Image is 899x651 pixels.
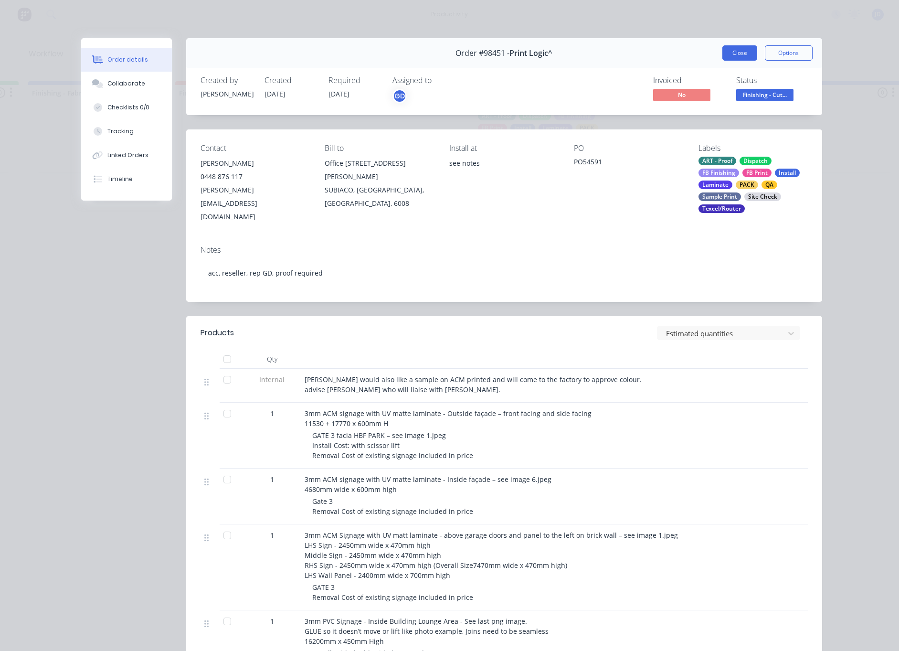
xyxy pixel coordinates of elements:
[107,151,148,160] div: Linked Orders
[305,531,682,580] span: 3mm ACM Signage with UV matt laminate - above garage doors and panel to the left on brick wall – ...
[698,192,741,201] div: Sample Print
[201,245,808,255] div: Notes
[722,45,757,61] button: Close
[392,76,488,85] div: Assigned to
[270,408,274,418] span: 1
[312,497,473,516] span: Gate 3 Removal Cost of existing signage included in price
[247,374,297,384] span: Internal
[264,76,317,85] div: Created
[201,183,310,224] div: [PERSON_NAME][EMAIL_ADDRESS][DOMAIN_NAME]
[392,89,407,103] button: GD
[325,144,434,153] div: Bill to
[698,181,732,189] div: Laminate
[270,616,274,626] span: 1
[201,170,310,183] div: 0448 876 117
[305,409,592,428] span: 3mm ACM signage with UV matte laminate - Outside façade – front facing and side facing 11530 + 17...
[325,157,434,210] div: Office [STREET_ADDRESS][PERSON_NAME]SUBIACO, [GEOGRAPHIC_DATA], [GEOGRAPHIC_DATA], 6008
[107,175,133,183] div: Timeline
[81,48,172,72] button: Order details
[243,350,301,369] div: Qty
[574,144,683,153] div: PO
[328,89,349,98] span: [DATE]
[201,157,310,170] div: [PERSON_NAME]
[736,89,793,103] button: Finishing - Cut...
[744,192,781,201] div: Site Check
[201,258,808,288] div: acc, reseller, rep GD, proof required
[107,127,134,136] div: Tracking
[312,431,473,460] span: GATE 3 facia HBF PARK – see image 1.jpeg Install Cost: with scissor lift Removal Cost of existing...
[698,144,808,153] div: Labels
[325,157,434,183] div: Office [STREET_ADDRESS][PERSON_NAME]
[107,55,148,64] div: Order details
[201,157,310,224] div: [PERSON_NAME]0448 876 117[PERSON_NAME][EMAIL_ADDRESS][DOMAIN_NAME]
[305,375,642,394] span: [PERSON_NAME] would also like a sample on ACM printed and will come to the factory to approve col...
[736,89,793,101] span: Finishing - Cut...
[312,583,473,602] span: GATE 3 Removal Cost of existing signage included in price
[270,530,274,540] span: 1
[698,157,736,165] div: ART - Proof
[574,157,683,170] div: PO54591
[81,119,172,143] button: Tracking
[201,327,234,339] div: Products
[449,144,559,153] div: Install at
[698,204,745,213] div: Texcel/Router
[81,72,172,96] button: Collaborate
[201,76,253,85] div: Created by
[81,167,172,191] button: Timeline
[305,617,549,646] span: 3mm PVC Signage - Inside Building Lounge Area - See last png image. GLUE so it doesn’t move or li...
[81,143,172,167] button: Linked Orders
[81,96,172,119] button: Checklists 0/0
[449,157,559,170] div: see notes
[455,49,509,58] span: Order #98451 -
[305,475,555,494] span: 3mm ACM signage with UV matte laminate - Inside façade – see image 6.jpeg 4680mm wide x 600mm high
[201,144,310,153] div: Contact
[765,45,813,61] button: Options
[653,89,710,101] span: No
[264,89,286,98] span: [DATE]
[325,183,434,210] div: SUBIACO, [GEOGRAPHIC_DATA], [GEOGRAPHIC_DATA], 6008
[509,49,552,58] span: Print Logic^
[736,76,808,85] div: Status
[775,169,800,177] div: Install
[740,157,772,165] div: Dispatch
[449,157,559,187] div: see notes
[107,79,145,88] div: Collaborate
[698,169,739,177] div: FB Finishing
[653,76,725,85] div: Invoiced
[762,181,777,189] div: QA
[201,89,253,99] div: [PERSON_NAME]
[742,169,772,177] div: FB Print
[270,474,274,484] span: 1
[736,181,758,189] div: PACK
[328,76,381,85] div: Required
[107,103,149,112] div: Checklists 0/0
